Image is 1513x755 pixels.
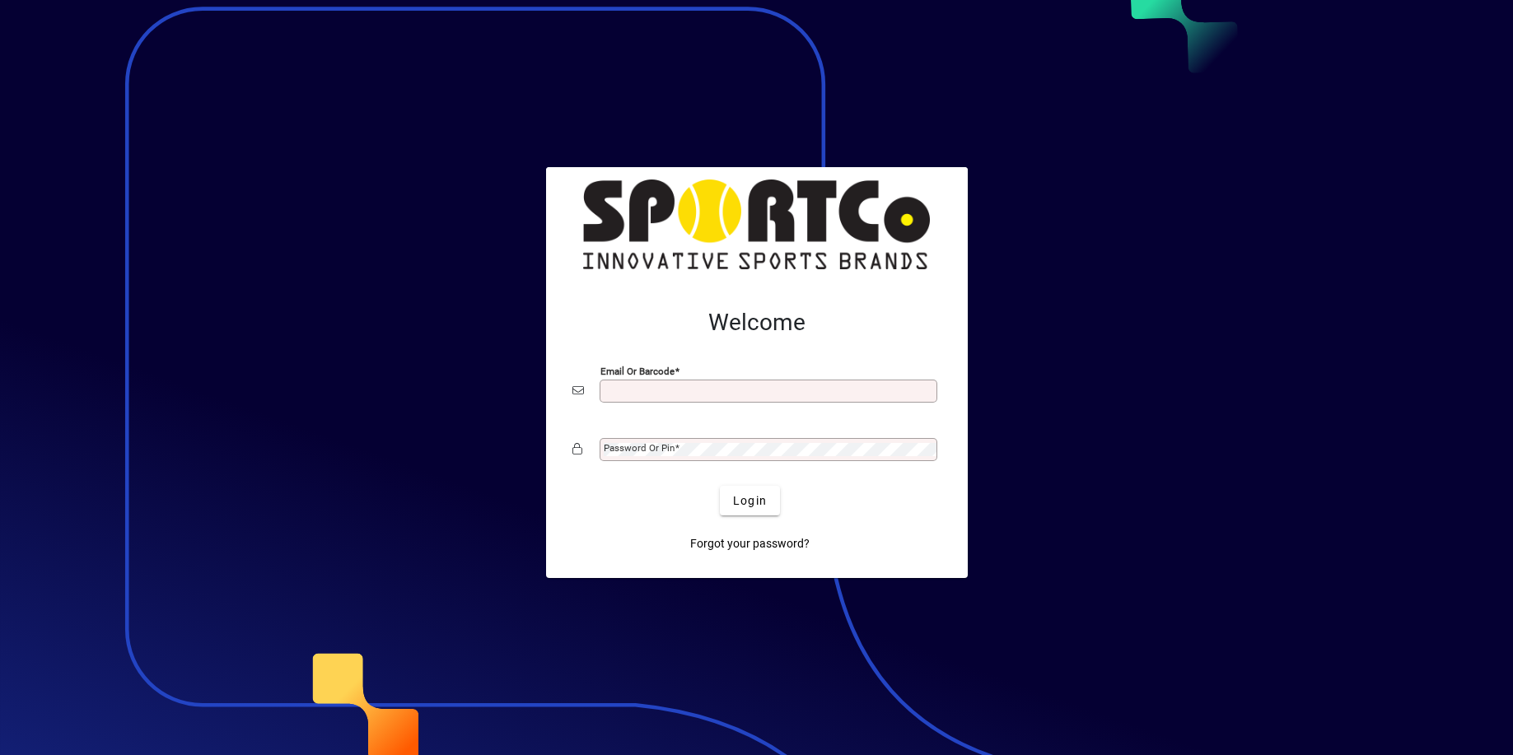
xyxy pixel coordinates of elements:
[733,492,767,510] span: Login
[600,366,675,377] mat-label: Email or Barcode
[684,529,816,558] a: Forgot your password?
[720,486,780,515] button: Login
[690,535,810,552] span: Forgot your password?
[604,442,675,454] mat-label: Password or Pin
[572,309,941,337] h2: Welcome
